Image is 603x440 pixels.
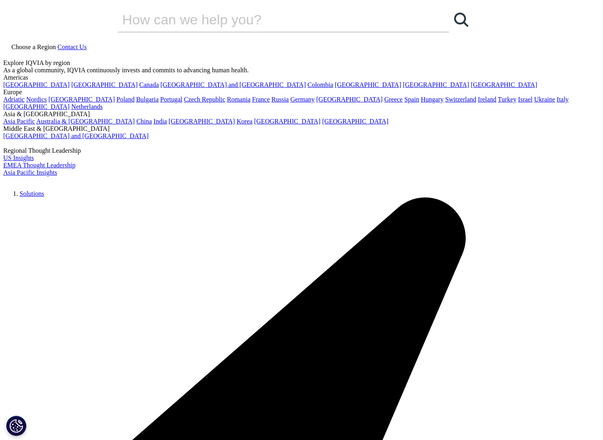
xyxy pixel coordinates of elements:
[3,132,149,139] a: [GEOGRAPHIC_DATA] and [GEOGRAPHIC_DATA]
[57,43,87,50] a: Contact Us
[252,96,270,103] a: France
[20,190,44,197] a: Solutions
[118,7,426,32] input: Search
[3,74,588,81] div: Americas
[136,118,152,125] a: China
[454,13,468,27] svg: Search
[3,147,588,154] div: Regional Thought Leadership
[471,81,537,88] a: [GEOGRAPHIC_DATA]
[3,103,70,110] a: [GEOGRAPHIC_DATA]
[3,59,588,67] div: Explore IQVIA by region
[449,7,474,32] a: Search
[254,118,320,125] a: [GEOGRAPHIC_DATA]
[404,96,419,103] a: Spain
[48,96,115,103] a: [GEOGRAPHIC_DATA]
[335,81,401,88] a: [GEOGRAPHIC_DATA]
[136,96,159,103] a: Bulgaria
[3,96,24,103] a: Adriatic
[384,96,402,103] a: Greece
[3,81,70,88] a: [GEOGRAPHIC_DATA]
[421,96,444,103] a: Hungary
[445,96,476,103] a: Switzerland
[160,81,306,88] a: [GEOGRAPHIC_DATA] and [GEOGRAPHIC_DATA]
[3,89,588,96] div: Europe
[478,96,496,103] a: Ireland
[498,96,517,103] a: Turkey
[271,96,289,103] a: Russia
[168,118,235,125] a: [GEOGRAPHIC_DATA]
[3,169,57,176] a: Asia Pacific Insights
[227,96,251,103] a: Romania
[236,118,252,125] a: Korea
[26,96,47,103] a: Nordics
[71,103,103,110] a: Netherlands
[153,118,167,125] a: India
[160,96,182,103] a: Portugal
[557,96,568,103] a: Italy
[291,96,315,103] a: Germany
[3,111,588,118] div: Asia & [GEOGRAPHIC_DATA]
[3,118,35,125] a: Asia Pacific
[316,96,382,103] a: [GEOGRAPHIC_DATA]
[6,416,26,436] button: Cookie Settings
[403,81,469,88] a: [GEOGRAPHIC_DATA]
[308,81,333,88] a: Colombia
[184,96,225,103] a: Czech Republic
[3,162,75,169] a: EMEA Thought Leadership
[534,96,555,103] a: Ukraine
[3,67,588,74] div: As a global community, IQVIA continuously invests and commits to advancing human health.
[3,125,588,132] div: Middle East & [GEOGRAPHIC_DATA]
[36,118,135,125] a: Australia & [GEOGRAPHIC_DATA]
[518,96,533,103] a: Israel
[116,96,134,103] a: Poland
[11,43,56,50] span: Choose a Region
[322,118,389,125] a: [GEOGRAPHIC_DATA]
[3,154,34,161] a: US Insights
[139,81,159,88] a: Canada
[71,81,138,88] a: [GEOGRAPHIC_DATA]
